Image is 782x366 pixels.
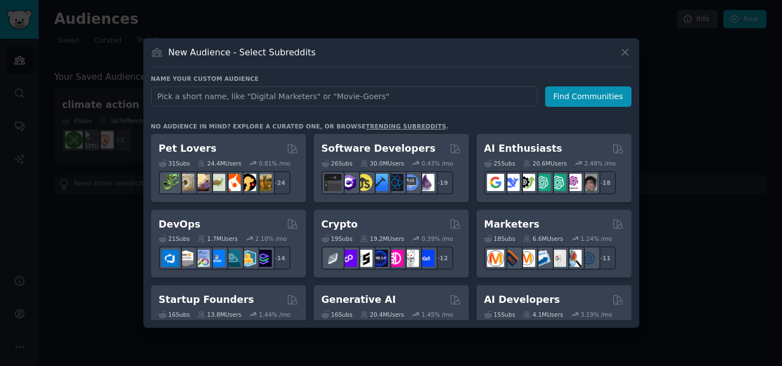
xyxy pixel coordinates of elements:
[159,142,217,156] h2: Pet Lovers
[523,235,563,243] div: 6.6M Users
[523,311,563,318] div: 4.1M Users
[417,250,434,267] img: defi_
[484,142,562,156] h2: AI Enthusiasts
[255,174,272,191] img: dogbreed
[593,171,616,194] div: + 18
[151,122,449,130] div: No audience in mind? Explore a curated one, or browse .
[422,159,453,167] div: 0.43 % /mo
[198,159,241,167] div: 24.4M Users
[162,250,179,267] img: azuredevops
[267,246,291,270] div: + 14
[487,250,504,267] img: content_marketing
[422,235,453,243] div: 0.39 % /mo
[198,311,241,318] div: 13.8M Users
[584,159,616,167] div: 2.48 % /mo
[503,250,520,267] img: bigseo
[565,174,582,191] img: OpenAIDev
[177,174,194,191] img: ballpython
[484,218,540,231] h2: Marketers
[267,171,291,194] div: + 24
[177,250,194,267] img: AWS_Certified_Experts
[159,218,201,231] h2: DevOps
[371,250,388,267] img: web3
[151,86,537,107] input: Pick a short name, like "Digital Marketers" or "Movie-Goers"
[322,235,353,243] div: 19 Sub s
[484,311,515,318] div: 15 Sub s
[159,293,254,307] h2: Startup Founders
[324,250,341,267] img: ethfinance
[324,174,341,191] img: software
[430,171,453,194] div: + 19
[340,174,357,191] img: csharp
[239,250,256,267] img: aws_cdk
[565,250,582,267] img: MarketingResearch
[193,174,210,191] img: leopardgeckos
[322,159,353,167] div: 26 Sub s
[322,142,436,156] h2: Software Developers
[224,174,241,191] img: cockatiel
[534,250,551,267] img: Emailmarketing
[355,174,372,191] img: learnjavascript
[366,123,446,130] a: trending subreddits
[259,159,291,167] div: 0.81 % /mo
[360,159,404,167] div: 30.0M Users
[484,293,560,307] h2: AI Developers
[430,246,453,270] div: + 12
[239,174,256,191] img: PetAdvice
[580,174,597,191] img: ArtificalIntelligence
[545,86,631,107] button: Find Communities
[159,311,190,318] div: 16 Sub s
[255,250,272,267] img: PlatformEngineers
[208,174,225,191] img: turtle
[259,311,291,318] div: 1.44 % /mo
[360,311,404,318] div: 20.4M Users
[355,250,372,267] img: ethstaker
[322,311,353,318] div: 16 Sub s
[198,235,238,243] div: 1.7M Users
[484,159,515,167] div: 25 Sub s
[518,174,535,191] img: AItoolsCatalog
[371,174,388,191] img: iOSProgramming
[580,250,597,267] img: OnlineMarketing
[340,250,357,267] img: 0xPolygon
[322,218,358,231] h2: Crypto
[487,174,504,191] img: GoogleGeminiAI
[224,250,241,267] img: platformengineering
[422,311,453,318] div: 1.45 % /mo
[386,174,403,191] img: reactnative
[151,75,631,83] h3: Name your custom audience
[402,250,419,267] img: CryptoNews
[534,174,551,191] img: chatgpt_promptDesign
[322,293,396,307] h2: Generative AI
[503,174,520,191] img: DeepSeek
[549,250,566,267] img: googleads
[523,159,567,167] div: 20.6M Users
[581,235,612,243] div: 1.24 % /mo
[168,47,315,58] h3: New Audience - Select Subreddits
[162,174,179,191] img: herpetology
[593,246,616,270] div: + 11
[402,174,419,191] img: AskComputerScience
[581,311,612,318] div: 3.19 % /mo
[360,235,404,243] div: 19.2M Users
[159,159,190,167] div: 31 Sub s
[518,250,535,267] img: AskMarketing
[417,174,434,191] img: elixir
[484,235,515,243] div: 18 Sub s
[193,250,210,267] img: Docker_DevOps
[255,235,287,243] div: 2.10 % /mo
[549,174,566,191] img: chatgpt_prompts_
[386,250,403,267] img: defiblockchain
[159,235,190,243] div: 21 Sub s
[208,250,225,267] img: DevOpsLinks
